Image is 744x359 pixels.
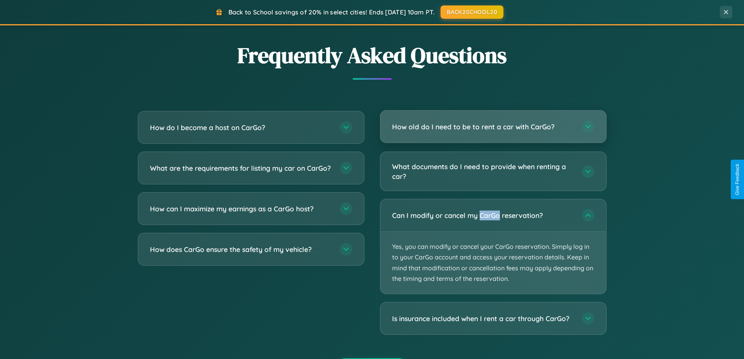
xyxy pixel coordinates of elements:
[392,314,574,323] h3: Is insurance included when I rent a car through CarGo?
[392,122,574,132] h3: How old do I need to be to rent a car with CarGo?
[392,162,574,181] h3: What documents do I need to provide when renting a car?
[150,123,332,132] h3: How do I become a host on CarGo?
[150,204,332,214] h3: How can I maximize my earnings as a CarGo host?
[150,163,332,173] h3: What are the requirements for listing my car on CarGo?
[138,40,607,70] h2: Frequently Asked Questions
[441,5,503,19] button: BACK2SCHOOL20
[392,211,574,220] h3: Can I modify or cancel my CarGo reservation?
[735,164,740,195] div: Give Feedback
[150,245,332,254] h3: How does CarGo ensure the safety of my vehicle?
[228,8,435,16] span: Back to School savings of 20% in select cities! Ends [DATE] 10am PT.
[380,232,606,294] p: Yes, you can modify or cancel your CarGo reservation. Simply log in to your CarGo account and acc...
